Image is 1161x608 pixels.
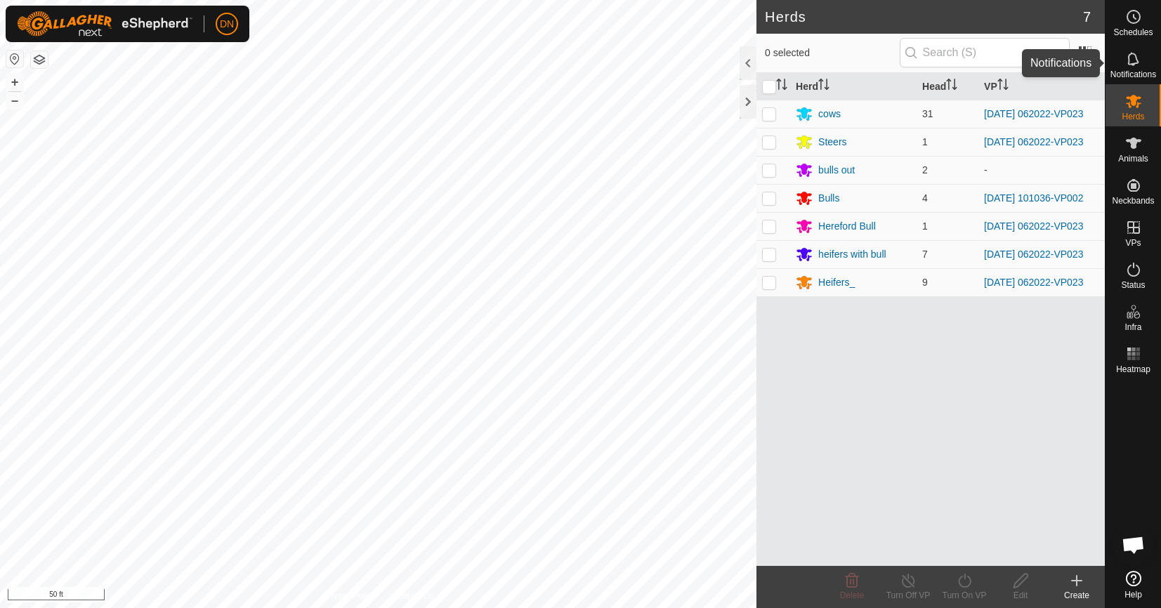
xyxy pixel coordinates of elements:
button: Reset Map [6,51,23,67]
td: - [978,156,1105,184]
input: Search (S) [900,38,1070,67]
div: Hereford Bull [818,219,876,234]
span: 4 [922,192,928,204]
a: Help [1106,565,1161,604]
div: bulls out [818,163,855,178]
span: 1 [922,220,928,232]
th: Herd [790,73,917,100]
span: 31 [922,108,933,119]
a: [DATE] 062022-VP023 [984,249,1083,260]
span: 7 [1083,6,1091,27]
span: DN [220,17,234,32]
span: 1 [922,136,928,147]
th: VP [978,73,1105,100]
button: Map Layers [31,51,48,68]
span: 0 selected [765,46,900,60]
div: Turn Off VP [880,589,936,602]
img: Gallagher Logo [17,11,192,37]
a: [DATE] 101036-VP002 [984,192,1083,204]
span: 9 [922,277,928,288]
h2: Herds [765,8,1083,25]
div: cows [818,107,841,121]
p-sorticon: Activate to sort [776,81,787,92]
span: Animals [1118,154,1148,163]
th: Head [917,73,978,100]
p-sorticon: Activate to sort [818,81,829,92]
div: Steers [818,135,846,150]
a: [DATE] 062022-VP023 [984,277,1083,288]
a: [DATE] 062022-VP023 [984,136,1083,147]
p-sorticon: Activate to sort [946,81,957,92]
span: 7 [922,249,928,260]
p-sorticon: Activate to sort [997,81,1009,92]
span: Delete [840,590,865,600]
div: Edit [992,589,1049,602]
div: heifers with bull [818,247,886,262]
a: Contact Us [392,590,433,602]
button: + [6,74,23,91]
span: Status [1121,281,1145,289]
span: 2 [922,164,928,176]
span: Notifications [1110,70,1156,79]
div: Turn On VP [936,589,992,602]
button: – [6,92,23,109]
span: VPs [1125,239,1141,247]
a: Privacy Policy [323,590,376,602]
span: Herds [1122,112,1144,121]
span: Infra [1124,323,1141,331]
span: Help [1124,590,1142,599]
div: Create [1049,589,1105,602]
span: Schedules [1113,28,1153,37]
a: [DATE] 062022-VP023 [984,220,1083,232]
span: Neckbands [1112,197,1154,205]
a: [DATE] 062022-VP023 [984,108,1083,119]
span: Heatmap [1116,365,1150,374]
div: Bulls [818,191,839,206]
div: Heifers_ [818,275,855,290]
div: Open chat [1113,524,1155,566]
